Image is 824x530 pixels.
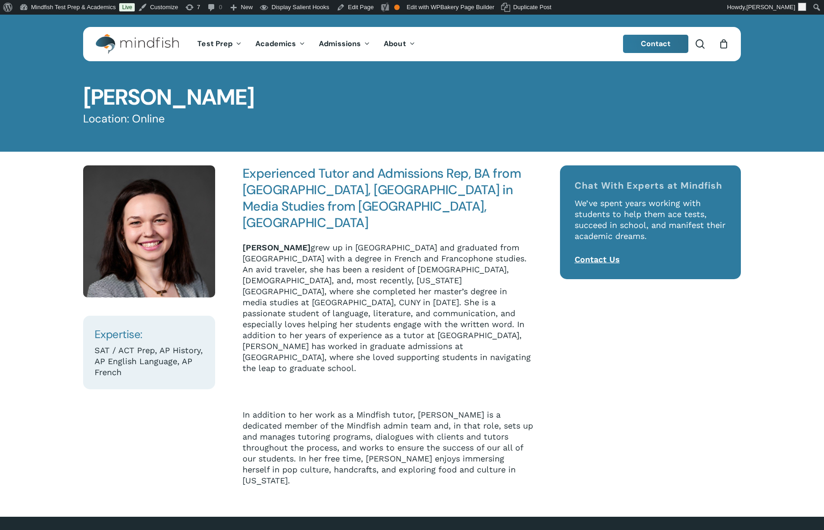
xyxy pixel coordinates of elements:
span: Test Prep [197,39,232,48]
a: About [377,40,422,48]
header: Main Menu [83,27,741,61]
h4: Experienced Tutor and Admissions Rep, BA from [GEOGRAPHIC_DATA], [GEOGRAPHIC_DATA] in Media Studi... [243,165,534,231]
a: Live [119,3,135,11]
p: In addition to her work as a Mindfish tutor, [PERSON_NAME] is a dedicated member of the Mindfish ... [243,409,534,486]
span: [PERSON_NAME] [746,4,795,11]
span: Admissions [319,39,361,48]
a: Admissions [312,40,377,48]
a: Academics [248,40,312,48]
div: OK [394,5,400,10]
span: About [384,39,406,48]
a: Test Prep [190,40,248,48]
strong: [PERSON_NAME] [243,243,311,252]
a: Contact Us [575,254,620,264]
p: SAT / ACT Prep, AP History, AP English Language, AP French [95,345,204,378]
nav: Main Menu [190,27,422,61]
p: We’ve spent years working with students to help them ace tests, succeed in school, and manifest t... [575,198,727,254]
h4: Chat With Experts at Mindfish [575,180,727,191]
img: SM Headshot Sophia Matuszewicz (1) [83,165,215,297]
p: grew up in [GEOGRAPHIC_DATA] and graduated from [GEOGRAPHIC_DATA] with a degree in French and Fra... [243,242,534,386]
span: Contact [641,39,671,48]
a: Contact [623,35,689,53]
span: Expertise: [95,327,143,341]
a: Cart [718,39,729,49]
h1: [PERSON_NAME] [83,86,741,108]
span: Academics [255,39,296,48]
span: Location: Online [83,111,165,126]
